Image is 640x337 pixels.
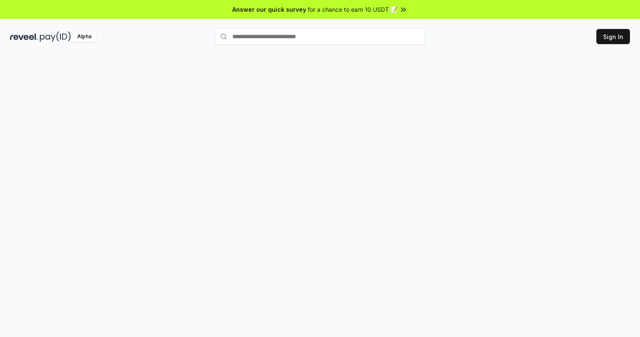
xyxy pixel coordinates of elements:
img: reveel_dark [10,31,38,42]
img: pay_id [40,31,71,42]
span: Answer our quick survey [232,5,306,14]
div: Alpha [73,31,96,42]
button: Sign In [596,29,630,44]
span: for a chance to earn 10 USDT 📝 [308,5,398,14]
